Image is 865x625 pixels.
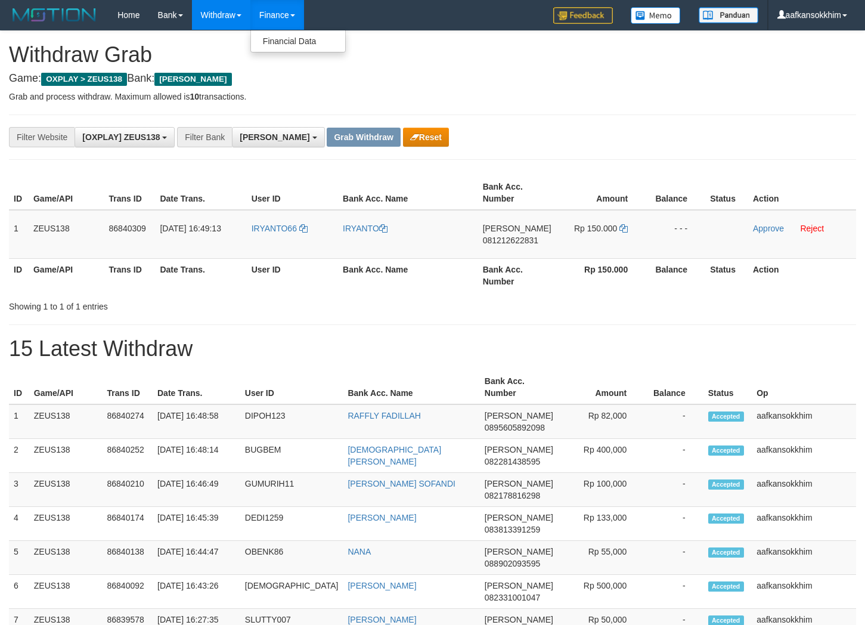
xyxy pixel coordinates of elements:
[800,224,824,233] a: Reject
[646,258,705,292] th: Balance
[153,541,240,575] td: [DATE] 16:44:47
[343,224,387,233] a: IRYANTO
[29,507,103,541] td: ZEUS138
[177,127,232,147] div: Filter Bank
[558,404,644,439] td: Rp 82,000
[103,473,153,507] td: 86840210
[483,224,551,233] span: [PERSON_NAME]
[41,73,127,86] span: OXPLAY > ZEUS138
[556,258,646,292] th: Rp 150.000
[9,6,100,24] img: MOTION_logo.png
[240,541,343,575] td: OBENK86
[155,176,246,210] th: Date Trans.
[9,541,29,575] td: 5
[103,541,153,575] td: 86840138
[29,404,103,439] td: ZEUS138
[403,128,449,147] button: Reset
[327,128,400,147] button: Grab Withdraw
[153,575,240,609] td: [DATE] 16:43:26
[29,575,103,609] td: ZEUS138
[240,404,343,439] td: DIPOH123
[752,541,856,575] td: aafkansokkhim
[9,507,29,541] td: 4
[558,439,644,473] td: Rp 400,000
[247,176,338,210] th: User ID
[348,479,455,488] a: [PERSON_NAME] SOFANDI
[752,507,856,541] td: aafkansokkhim
[631,7,681,24] img: Button%20Memo.svg
[240,507,343,541] td: DEDI1259
[558,473,644,507] td: Rp 100,000
[29,541,103,575] td: ZEUS138
[705,258,748,292] th: Status
[644,541,703,575] td: -
[154,73,231,86] span: [PERSON_NAME]
[619,224,628,233] a: Copy 150000 to clipboard
[75,127,175,147] button: [OXPLAY] ZEUS138
[485,559,540,568] span: Copy 088902093595 to clipboard
[348,513,416,522] a: [PERSON_NAME]
[646,176,705,210] th: Balance
[29,473,103,507] td: ZEUS138
[348,615,416,624] a: [PERSON_NAME]
[247,258,338,292] th: User ID
[29,439,103,473] td: ZEUS138
[9,473,29,507] td: 3
[485,547,553,556] span: [PERSON_NAME]
[644,439,703,473] td: -
[153,507,240,541] td: [DATE] 16:45:39
[9,296,352,312] div: Showing 1 to 1 of 1 entries
[708,547,744,558] span: Accepted
[485,615,553,624] span: [PERSON_NAME]
[644,370,703,404] th: Balance
[338,258,478,292] th: Bank Acc. Name
[9,575,29,609] td: 6
[29,370,103,404] th: Game/API
[646,210,705,259] td: - - -
[483,236,538,245] span: Copy 081212622831 to clipboard
[485,423,545,432] span: Copy 0895605892098 to clipboard
[109,224,146,233] span: 86840309
[752,575,856,609] td: aafkansokkhim
[752,404,856,439] td: aafkansokkhim
[103,404,153,439] td: 86840274
[485,593,540,602] span: Copy 082331001047 to clipboard
[240,575,343,609] td: [DEMOGRAPHIC_DATA]
[252,224,297,233] span: IRYANTO66
[485,445,553,454] span: [PERSON_NAME]
[153,473,240,507] td: [DATE] 16:46:49
[485,513,553,522] span: [PERSON_NAME]
[9,439,29,473] td: 2
[9,370,29,404] th: ID
[82,132,160,142] span: [OXPLAY] ZEUS138
[708,479,744,490] span: Accepted
[752,370,856,404] th: Op
[748,176,856,210] th: Action
[103,507,153,541] td: 86840174
[9,43,856,67] h1: Withdraw Grab
[29,210,104,259] td: ZEUS138
[708,581,744,592] span: Accepted
[232,127,324,147] button: [PERSON_NAME]
[9,210,29,259] td: 1
[553,7,613,24] img: Feedback.jpg
[348,581,416,590] a: [PERSON_NAME]
[485,491,540,500] span: Copy 082178816298 to clipboard
[9,337,856,361] h1: 15 Latest Withdraw
[480,370,558,404] th: Bank Acc. Number
[9,73,856,85] h4: Game: Bank:
[699,7,758,23] img: panduan.png
[240,473,343,507] td: GUMURIH11
[104,176,156,210] th: Trans ID
[104,258,156,292] th: Trans ID
[703,370,752,404] th: Status
[9,127,75,147] div: Filter Website
[160,224,221,233] span: [DATE] 16:49:13
[644,575,703,609] td: -
[240,439,343,473] td: BUGBEM
[153,370,240,404] th: Date Trans.
[485,525,540,534] span: Copy 083813391259 to clipboard
[708,411,744,422] span: Accepted
[558,575,644,609] td: Rp 500,000
[558,541,644,575] td: Rp 55,000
